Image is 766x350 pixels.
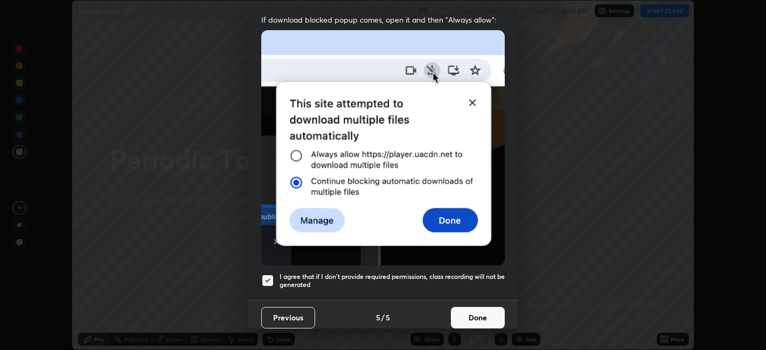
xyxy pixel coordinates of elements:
h5: I agree that if I don't provide required permissions, class recording will not be generated [280,272,505,289]
button: Previous [261,307,315,328]
h4: 5 [376,312,380,323]
h4: / [381,312,385,323]
button: Done [451,307,505,328]
h4: 5 [386,312,390,323]
span: If download blocked popup comes, open it and then "Always allow": [261,15,505,25]
img: downloads-permission-blocked.gif [261,30,505,265]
